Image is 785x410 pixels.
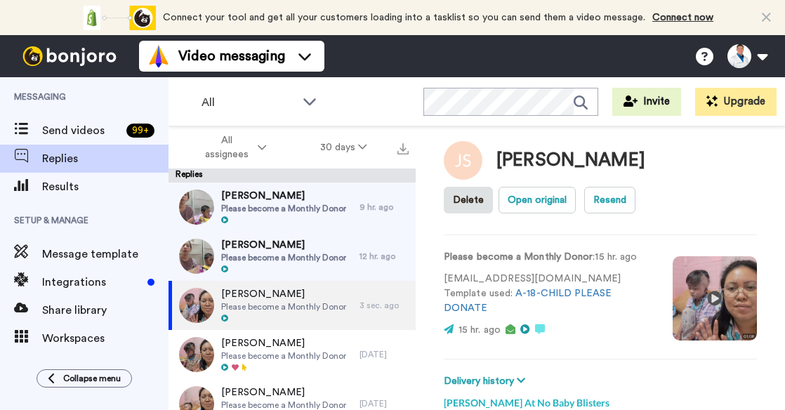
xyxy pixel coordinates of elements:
button: 30 days [293,135,394,160]
span: [PERSON_NAME] [221,238,346,252]
a: [PERSON_NAME]Please become a Monthly Donor9 hr. ago [169,183,416,232]
button: Collapse menu [37,369,132,388]
p: [EMAIL_ADDRESS][DOMAIN_NAME] Template used: [444,272,652,316]
span: Please become a Monthly Donor [221,301,346,312]
span: Connect your tool and get all your customers loading into a tasklist so you can send them a video... [163,13,645,22]
span: [PERSON_NAME] [221,189,346,203]
div: 99 + [126,124,154,138]
div: 12 hr. ago [359,251,409,262]
span: Share library [42,302,169,319]
div: [PERSON_NAME] [496,150,645,171]
div: [PERSON_NAME] At No Baby Blisters [444,389,757,410]
img: export.svg [397,143,409,154]
button: Invite [612,88,681,116]
a: [PERSON_NAME]Please become a Monthly Donor3 sec. ago [169,281,416,330]
div: animation [79,6,156,30]
a: [PERSON_NAME]Please become a Monthly Donor12 hr. ago [169,232,416,281]
button: Export all results that match these filters now. [393,137,413,158]
span: Workspaces [42,330,169,347]
span: Please become a Monthly Donor [221,350,346,362]
button: Open original [499,187,576,213]
button: Upgrade [695,88,777,116]
a: A-18-CHILD PLEASE DONATE [444,289,612,313]
img: Image of Julie Starr [444,141,482,180]
strong: Please become a Monthly Donor [444,252,593,262]
span: Results [42,178,169,195]
a: [PERSON_NAME]Please become a Monthly Donor[DATE] [169,330,416,379]
span: [PERSON_NAME] [221,336,346,350]
button: Resend [584,187,635,213]
span: [PERSON_NAME] [221,385,346,399]
span: Message template [42,246,169,263]
span: Integrations [42,274,142,291]
span: Send videos [42,122,121,139]
span: 15 hr. ago [459,325,501,335]
span: Video messaging [178,46,285,66]
img: vm-color.svg [147,45,170,67]
span: Please become a Monthly Donor [221,203,346,214]
div: 9 hr. ago [359,201,409,213]
button: Delete [444,187,493,213]
span: Collapse menu [63,373,121,384]
img: ef1e0e6d-fec0-4e1e-af78-28bc1c3a853c-thumb.jpg [179,190,214,225]
a: Connect now [652,13,713,22]
p: : 15 hr. ago [444,250,652,265]
div: Replies [169,168,416,183]
span: [PERSON_NAME] [221,287,346,301]
span: All [202,94,296,111]
button: Delivery history [444,373,529,389]
img: bb98dc50-8ef0-4be1-9f89-6001e2e37289-thumb.jpg [179,239,214,274]
span: All assignees [198,133,255,161]
span: Please become a Monthly Donor [221,252,346,263]
img: ac87f340-568d-4d3f-9815-a7f17eb324e1-thumb.jpg [179,337,214,372]
div: [DATE] [359,349,409,360]
span: Replies [42,150,169,167]
img: bj-logo-header-white.svg [17,46,122,66]
button: All assignees [171,128,293,167]
div: 3 sec. ago [359,300,409,311]
img: 7eb14071-b91c-4c86-8421-632643e03ff6-thumb.jpg [179,288,214,323]
div: [DATE] [359,398,409,409]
